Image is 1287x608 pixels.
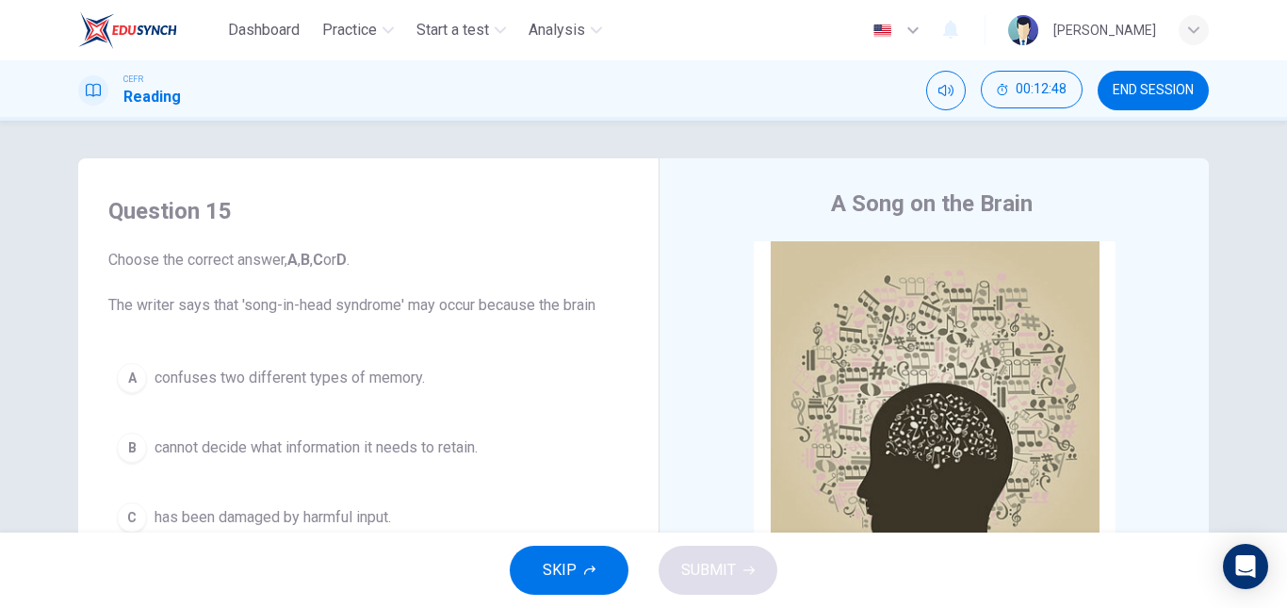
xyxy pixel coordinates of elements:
button: Start a test [409,13,513,47]
button: 00:12:48 [981,71,1083,108]
span: Dashboard [228,19,300,41]
h4: Question 15 [108,196,628,226]
span: SKIP [543,557,577,583]
b: A [287,251,298,269]
div: Open Intercom Messenger [1223,544,1268,589]
img: EduSynch logo [78,11,177,49]
span: 00:12:48 [1016,82,1067,97]
img: Profile picture [1008,15,1038,45]
button: Chas been damaged by harmful input. [108,494,628,541]
button: SKIP [510,546,628,595]
b: C [313,251,323,269]
button: Practice [315,13,401,47]
span: confuses two different types of memory. [155,367,425,389]
span: Choose the correct answer, , , or . The writer says that 'song-in-head syndrome' may occur becaus... [108,249,628,317]
span: Practice [322,19,377,41]
span: CEFR [123,73,143,86]
b: B [301,251,310,269]
span: Analysis [529,19,585,41]
div: A [117,363,147,393]
button: Bcannot decide what information it needs to retain. [108,424,628,471]
div: Mute [926,71,966,110]
span: cannot decide what information it needs to retain. [155,436,478,459]
span: Start a test [416,19,489,41]
button: Dashboard [220,13,307,47]
span: END SESSION [1113,83,1194,98]
div: Hide [981,71,1083,110]
div: [PERSON_NAME] [1053,19,1156,41]
h4: A Song on the Brain [831,189,1033,219]
button: END SESSION [1098,71,1209,110]
a: EduSynch logo [78,11,220,49]
button: Aconfuses two different types of memory. [108,354,628,402]
div: B [117,433,147,463]
h1: Reading [123,86,181,108]
b: D [336,251,347,269]
img: en [871,24,894,38]
span: has been damaged by harmful input. [155,506,391,529]
div: C [117,502,147,533]
button: Analysis [521,13,610,47]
